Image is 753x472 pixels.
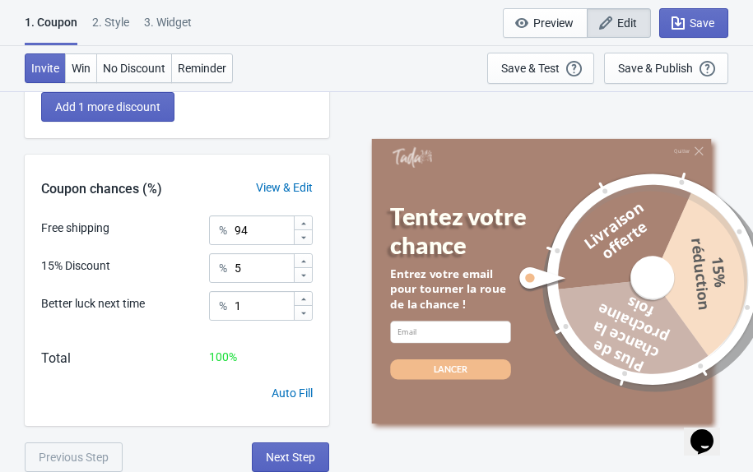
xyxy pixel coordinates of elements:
[41,220,109,237] div: Free shipping
[684,406,737,456] iframe: chat widget
[433,363,467,375] div: LANCER
[390,266,511,312] div: Entrez votre email pour tourner la roue de la chance !
[219,220,227,240] div: %
[65,53,97,83] button: Win
[234,215,293,245] input: Chance
[533,16,574,30] span: Preview
[55,100,160,113] span: Add 1 more discount
[25,53,66,83] button: Invite
[234,253,293,283] input: Chance
[659,8,728,38] button: Save
[487,53,594,84] button: Save & Test
[272,385,313,402] div: Auto Fill
[103,62,165,75] span: No Discount
[31,62,59,75] span: Invite
[252,442,329,472] button: Next Step
[92,14,129,43] div: 2 . Style
[25,14,77,45] div: 1. Coupon
[171,53,233,83] button: Reminder
[41,92,174,122] button: Add 1 more discount
[674,147,690,154] div: Quitter
[604,53,728,84] button: Save & Publish
[41,349,71,368] div: Total
[219,296,227,316] div: %
[617,16,637,30] span: Edit
[266,451,315,464] span: Next Step
[390,321,511,343] input: Email
[390,201,535,258] div: Tentez votre chance
[209,350,237,363] span: 100 %
[144,14,192,43] div: 3. Widget
[503,8,588,38] button: Preview
[178,62,226,75] span: Reminder
[234,291,293,321] input: Chance
[587,8,651,38] button: Edit
[392,146,432,168] img: Tada Shopify App - Exit Intent, Spin to Win Popups, Newsletter Discount Gift Game
[690,16,714,30] span: Save
[41,295,145,312] div: Better luck next time
[219,258,227,278] div: %
[392,146,432,169] a: Tada Shopify App - Exit Intent, Spin to Win Popups, Newsletter Discount Gift Game
[96,53,172,83] button: No Discount
[25,179,179,199] div: Coupon chances (%)
[618,62,693,75] div: Save & Publish
[72,62,91,75] span: Win
[239,179,329,197] div: View & Edit
[41,257,110,275] div: 15% Discount
[501,62,560,75] div: Save & Test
